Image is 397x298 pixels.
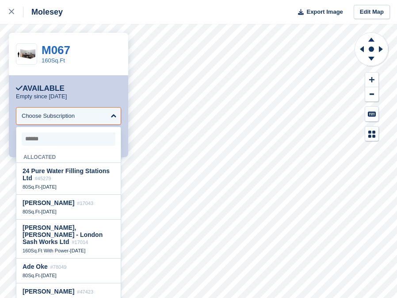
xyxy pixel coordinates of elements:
[293,5,343,19] button: Export Image
[23,184,115,190] div: -
[23,263,48,270] span: Ade Oke
[42,57,65,64] a: 160Sq.Ft
[41,184,57,190] span: [DATE]
[23,273,40,278] span: 80Sq.Ft
[35,176,51,181] span: #45279
[16,84,65,93] div: Available
[306,8,343,16] span: Export Image
[70,248,86,253] span: [DATE]
[42,43,70,57] a: M067
[23,288,74,295] span: [PERSON_NAME]
[16,93,67,100] p: Empty since [DATE]
[23,248,115,254] div: -
[77,201,93,206] span: #17043
[41,209,57,214] span: [DATE]
[365,73,378,87] button: Zoom In
[50,264,67,270] span: #78049
[365,127,378,141] button: Map Legend
[23,224,103,245] span: [PERSON_NAME], [PERSON_NAME] - London Sash Works Ltd
[23,272,115,279] div: -
[16,149,121,163] div: Allocated
[23,167,110,182] span: 24 Pure Water Filling Stations Ltd
[365,107,378,121] button: Keyboard Shortcuts
[354,5,390,19] a: Edit Map
[23,199,74,206] span: [PERSON_NAME]
[72,240,88,245] span: #17014
[23,248,69,253] span: 160Sq.Ft With Power
[23,184,40,190] span: 80Sq.Ft
[41,273,57,278] span: [DATE]
[22,112,75,120] div: Choose Subscription
[16,46,37,62] img: 125-sqft-unit.jpg
[23,209,40,214] span: 80Sq.Ft
[365,87,378,102] button: Zoom Out
[23,7,63,17] div: Molesey
[23,209,115,215] div: -
[77,289,93,294] span: #47423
